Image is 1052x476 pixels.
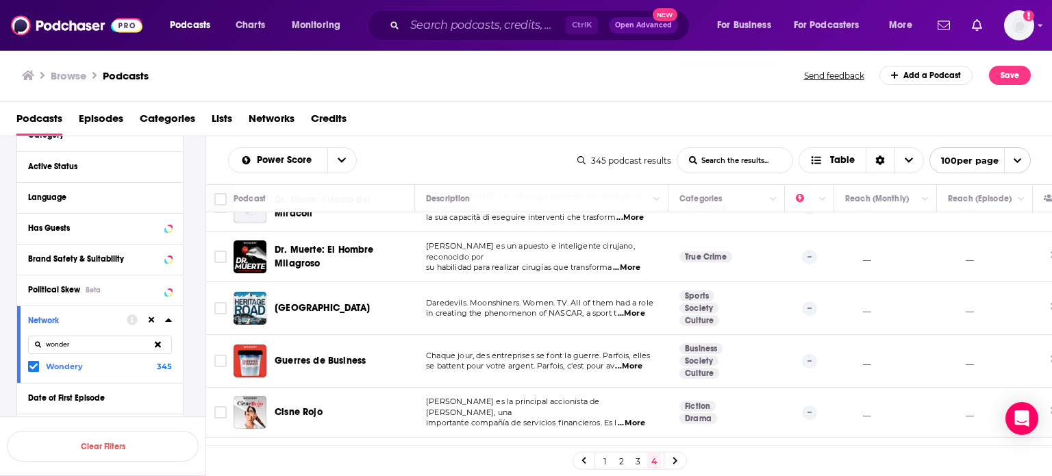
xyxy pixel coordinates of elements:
a: Charts [227,14,273,36]
div: Reach (Monthly) [845,190,909,207]
button: open menu [282,14,358,36]
button: Save [989,66,1031,85]
button: Language [28,188,172,205]
span: Networks [249,108,295,136]
p: __ [845,303,871,314]
span: Podcasts [170,16,210,35]
a: Culture [679,368,719,379]
div: Search podcasts, credits, & more... [380,10,703,41]
button: Network [28,312,127,329]
a: Drama [679,413,717,424]
span: New [653,8,677,21]
a: Sports [679,290,714,301]
div: Categories [679,190,722,207]
span: Toggle select row [214,201,227,213]
span: Open Advanced [615,22,672,29]
img: User Profile [1004,10,1034,40]
span: 100 per page [930,150,999,171]
h2: Choose List sort [228,147,357,173]
span: Charts [236,16,265,35]
a: Cisne Rojo [275,405,323,419]
div: Sort Direction [866,148,894,173]
p: __ [948,303,974,314]
button: Political SkewBeta [28,281,172,298]
div: Language [28,192,163,202]
button: Column Actions [1013,191,1029,208]
a: Podcasts [16,108,62,136]
span: For Business [717,16,771,35]
a: Heritage Road [234,292,266,325]
button: Open AdvancedNew [609,17,678,34]
span: Wondery [46,362,83,371]
a: Guerres de Business [275,354,366,368]
span: importante compañía de servicios financieros. Es l [426,418,617,427]
a: 4 [647,453,661,469]
a: Show notifications dropdown [932,14,955,37]
span: Political Skew [28,285,80,295]
a: Dr. Muerte: El Hombre Milagroso [275,243,410,271]
img: Podchaser - Follow, Share and Rate Podcasts [11,12,142,38]
button: open menu [879,14,929,36]
img: Dr. Muerte: El Hombre Milagroso [234,240,266,273]
span: in creating the phenomenon of NASCAR, a sport t [426,308,616,318]
button: open menu [707,14,788,36]
p: -- [802,301,817,315]
span: Guerres de Business [275,355,366,366]
p: __ [948,251,974,263]
h3: Browse [51,69,86,82]
div: Has Guests [28,223,160,233]
a: Add a Podcast [879,66,973,85]
a: [GEOGRAPHIC_DATA] [275,301,370,315]
span: Chaque jour, des entreprises se font la guerre. Parfois, elles [426,351,651,360]
button: open menu [229,155,327,165]
img: Cisne Rojo [234,396,266,429]
span: Power Score [257,155,316,165]
a: True Crime [679,251,732,262]
a: 2 [614,453,628,469]
div: Reach (Episode) [948,190,1012,207]
a: Lists [212,108,232,136]
a: Business [679,343,723,354]
p: __ [948,407,974,418]
div: Date of First Episode [28,393,163,403]
div: Beta [86,286,101,295]
p: __ [845,251,871,263]
p: -- [802,354,817,368]
a: Culture [679,315,719,326]
span: ...More [615,361,642,372]
a: Credits [311,108,347,136]
img: Guerres de Business [234,345,266,377]
span: Toggle select row [214,302,227,314]
span: For Podcasters [794,16,860,35]
a: Podcasts [103,69,149,82]
button: Clear Filters [7,431,199,462]
div: Active Status [28,162,163,171]
span: Cisne Rojo [275,406,323,418]
span: [GEOGRAPHIC_DATA] [275,302,370,314]
a: 3 [631,453,644,469]
div: Open Intercom Messenger [1005,402,1038,435]
span: Toggle select row [214,406,227,418]
div: 345 podcast results [577,155,671,166]
span: ...More [618,418,645,429]
span: More [889,16,912,35]
a: 1 [598,453,612,469]
button: Active Status [28,158,172,175]
button: Column Actions [649,191,665,208]
p: __ [845,407,871,418]
button: open menu [327,148,356,173]
span: Daredevils. Moonshiners. Women. TV. All of them had a role [426,298,653,308]
input: Search podcasts, credits, & more... [405,14,566,36]
span: Dr. Muerte: El Hombre Milagroso [275,244,374,269]
span: se battent pour votre argent. Parfois, c'est pour av [426,361,614,371]
div: Podcast [234,190,266,207]
span: ...More [616,212,644,223]
span: su habilidad para realizar cirugías que transforma [426,262,612,272]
